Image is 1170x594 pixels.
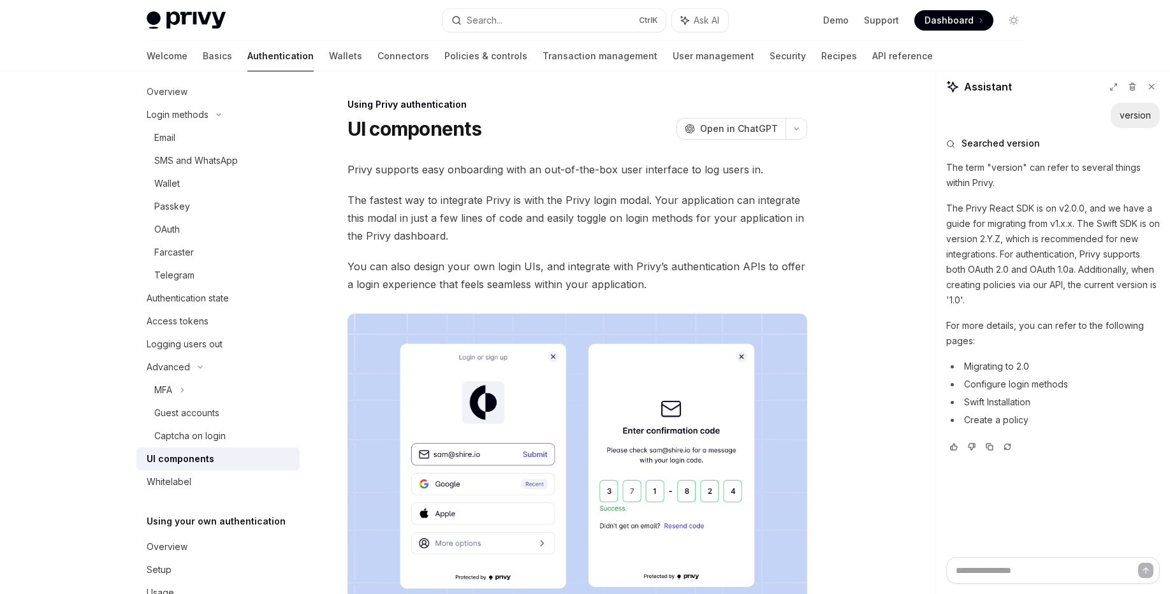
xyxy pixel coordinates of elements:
a: Authentication [247,41,314,71]
div: Overview [147,84,187,99]
p: The Privy React SDK is on v2.0.0, and we have a guide for migrating from v1.x.x. The Swift SDK is... [946,201,1160,308]
li: Migrating to 2.0 [946,359,1160,374]
div: Setup [147,562,172,577]
a: Recipes [821,41,857,71]
div: Captcha on login [154,428,226,444]
a: Wallet [136,172,300,195]
div: OAuth [154,222,180,237]
div: UI components [147,451,214,467]
a: Security [770,41,806,71]
button: Ask AI [672,9,728,32]
a: OAuth [136,218,300,241]
a: Connectors [377,41,429,71]
a: Setup [136,558,300,581]
span: The fastest way to integrate Privy is with the Privy login modal. Your application can integrate ... [347,191,807,245]
a: Guest accounts [136,402,300,424]
a: Captcha on login [136,424,300,447]
button: Searched version [946,137,1160,150]
div: Guest accounts [154,405,219,421]
div: version [1120,109,1151,122]
div: Email [154,130,175,145]
span: Dashboard [925,14,974,27]
a: SMS and WhatsApp [136,149,300,172]
a: API reference [872,41,933,71]
button: Open in ChatGPT [676,118,786,140]
a: Email [136,126,300,149]
a: UI components [136,447,300,470]
li: Create a policy [946,412,1160,428]
a: Telegram [136,264,300,287]
div: Overview [147,539,187,554]
span: Ctrl K [639,15,658,25]
a: Farcaster [136,241,300,264]
h5: Using your own authentication [147,514,286,529]
a: Dashboard [914,10,993,31]
a: Whitelabel [136,470,300,493]
div: Using Privy authentication [347,98,807,111]
div: SMS and WhatsApp [154,153,238,168]
button: Toggle dark mode [1004,10,1024,31]
div: Access tokens [147,314,208,329]
span: Assistant [964,79,1012,94]
div: Login methods [147,107,208,122]
span: Searched version [962,137,1040,150]
h1: UI components [347,117,481,140]
div: Whitelabel [147,474,191,489]
li: Swift Installation [946,395,1160,410]
button: Send message [1138,563,1153,578]
div: Farcaster [154,245,194,260]
a: Support [864,14,899,27]
span: Privy supports easy onboarding with an out-of-the-box user interface to log users in. [347,161,807,178]
p: For more details, you can refer to the following pages: [946,318,1160,349]
a: Access tokens [136,310,300,333]
a: Demo [823,14,849,27]
div: Passkey [154,199,190,214]
a: Transaction management [543,41,657,71]
div: Advanced [147,359,190,375]
div: MFA [154,382,172,398]
button: Search...CtrlK [442,9,666,32]
li: Configure login methods [946,377,1160,392]
div: Wallet [154,176,180,191]
a: Logging users out [136,333,300,356]
a: Basics [203,41,232,71]
a: User management [673,41,754,71]
a: Policies & controls [444,41,527,71]
a: Wallets [329,41,362,71]
a: Overview [136,80,300,103]
div: Telegram [154,268,194,283]
span: Ask AI [694,14,719,27]
a: Overview [136,535,300,558]
img: light logo [147,11,226,29]
span: You can also design your own login UIs, and integrate with Privy’s authentication APIs to offer a... [347,257,807,293]
div: Search... [467,13,502,28]
a: Passkey [136,195,300,218]
div: Authentication state [147,291,229,306]
a: Welcome [147,41,187,71]
div: Logging users out [147,337,223,352]
p: The term "version" can refer to several things within Privy. [946,160,1160,191]
span: Open in ChatGPT [700,122,778,135]
a: Authentication state [136,287,300,310]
